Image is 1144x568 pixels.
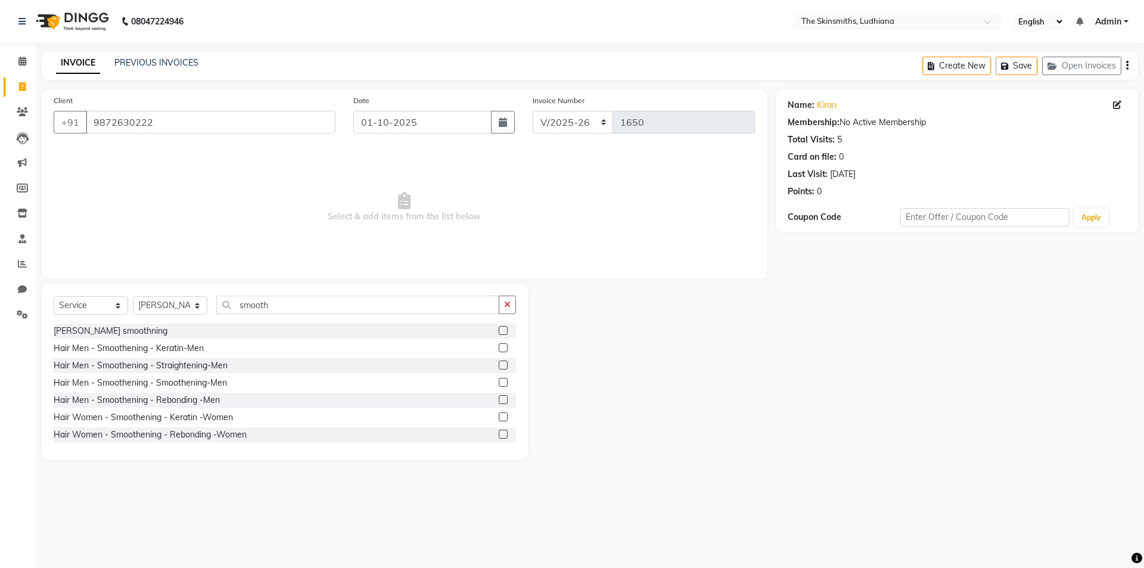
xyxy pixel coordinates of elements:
[216,296,499,314] input: Search or Scan
[788,168,828,181] div: Last Visit:
[86,111,335,134] input: Search by Name/Mobile/Email/Code
[54,377,227,389] div: Hair Men - Smoothening - Smoothening-Men
[30,5,112,38] img: logo
[1074,209,1108,226] button: Apply
[900,208,1070,226] input: Enter Offer / Coupon Code
[837,134,842,146] div: 5
[1095,15,1121,28] span: Admin
[533,95,585,106] label: Invoice Number
[54,359,228,372] div: Hair Men - Smoothening - Straightening-Men
[54,111,87,134] button: +91
[1042,57,1121,75] button: Open Invoices
[54,148,755,267] span: Select & add items from the list below
[817,99,837,111] a: Kiran
[54,394,220,406] div: Hair Men - Smoothening - Rebonding -Men
[353,95,369,106] label: Date
[54,95,73,106] label: Client
[54,429,247,441] div: Hair Women - Smoothening - Rebonding -Women
[54,325,167,337] div: [PERSON_NAME] smoothning
[788,134,835,146] div: Total Visits:
[788,116,1126,129] div: No Active Membership
[996,57,1037,75] button: Save
[839,151,844,163] div: 0
[788,99,815,111] div: Name:
[788,185,815,198] div: Points:
[788,116,840,129] div: Membership:
[817,185,822,198] div: 0
[788,151,837,163] div: Card on file:
[56,52,100,74] a: INVOICE
[830,168,856,181] div: [DATE]
[54,342,204,355] div: Hair Men - Smoothening - Keratin-Men
[54,411,233,424] div: Hair Women - Smoothening - Keratin -Women
[131,5,184,38] b: 08047224946
[788,211,900,224] div: Coupon Code
[114,57,198,68] a: PREVIOUS INVOICES
[922,57,991,75] button: Create New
